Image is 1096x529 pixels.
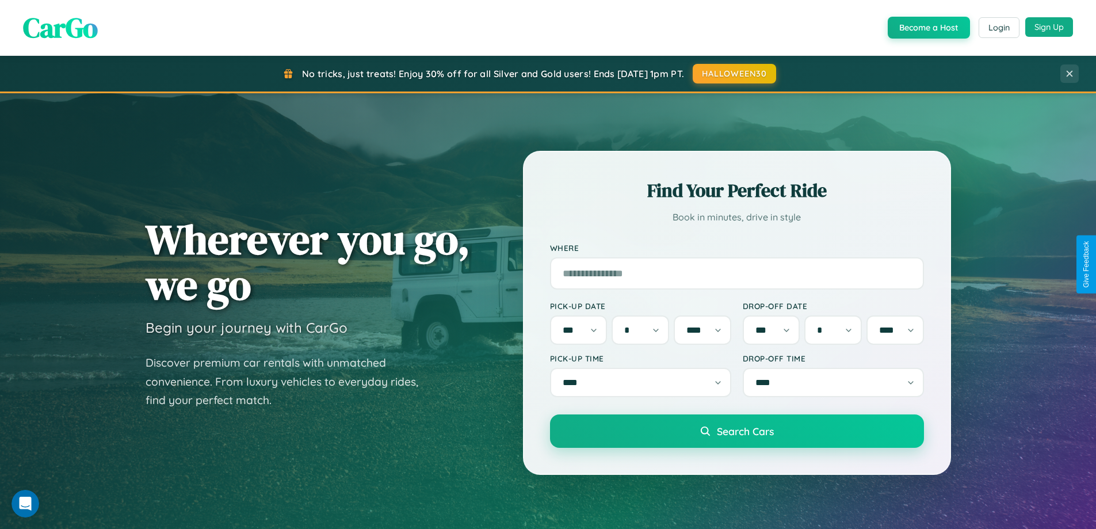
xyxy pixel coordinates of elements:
label: Drop-off Time [743,353,924,363]
span: Search Cars [717,425,774,437]
iframe: Intercom live chat [12,490,39,517]
button: Login [979,17,1019,38]
button: Search Cars [550,414,924,448]
h1: Wherever you go, we go [146,216,470,307]
div: Give Feedback [1082,241,1090,288]
button: Sign Up [1025,17,1073,37]
span: CarGo [23,9,98,47]
label: Drop-off Date [743,301,924,311]
h2: Find Your Perfect Ride [550,178,924,203]
button: HALLOWEEN30 [693,64,776,83]
button: Become a Host [888,17,970,39]
h3: Begin your journey with CarGo [146,319,347,336]
label: Pick-up Time [550,353,731,363]
label: Pick-up Date [550,301,731,311]
p: Book in minutes, drive in style [550,209,924,226]
label: Where [550,243,924,253]
p: Discover premium car rentals with unmatched convenience. From luxury vehicles to everyday rides, ... [146,353,433,410]
span: No tricks, just treats! Enjoy 30% off for all Silver and Gold users! Ends [DATE] 1pm PT. [302,68,684,79]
